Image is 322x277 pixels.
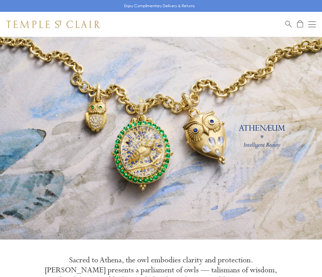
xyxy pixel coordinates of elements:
a: Open Shopping Bag [297,20,303,28]
a: Search [285,20,292,28]
p: Enjoy Complimentary Delivery & Returns [124,3,195,9]
button: Open navigation [308,21,316,28]
img: Temple St. Clair [6,21,100,28]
